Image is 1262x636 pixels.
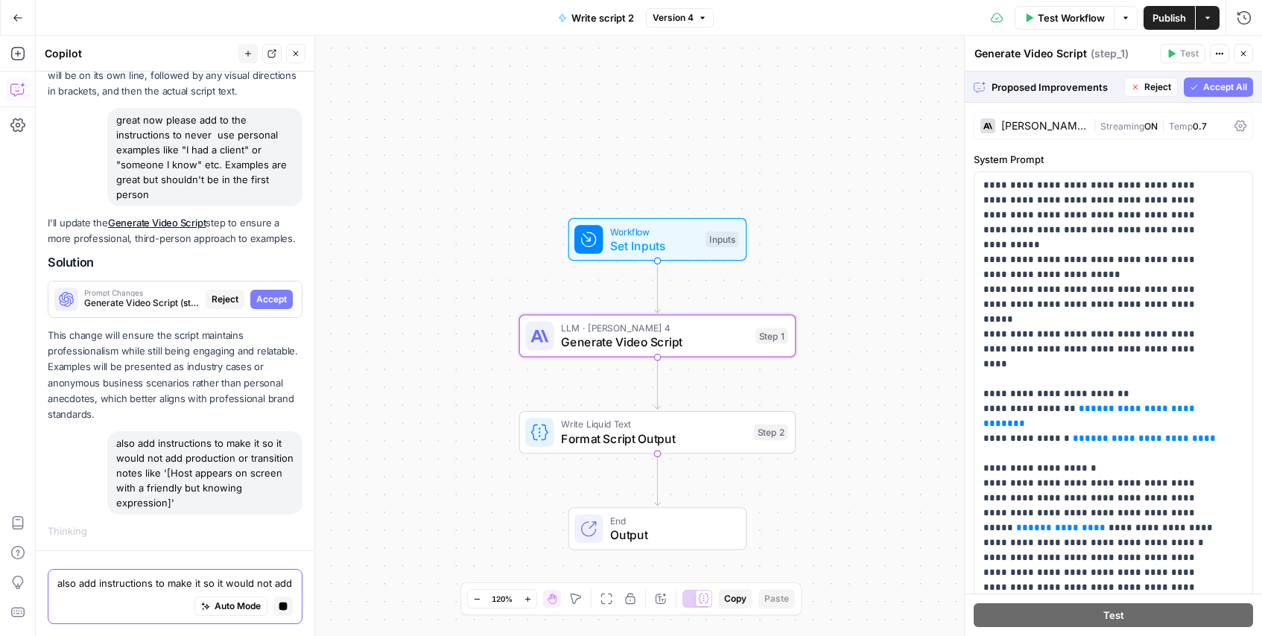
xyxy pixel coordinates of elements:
span: LLM · [PERSON_NAME] 4 [561,321,749,335]
g: Edge from step_1 to step_2 [655,357,660,410]
span: Publish [1152,10,1186,25]
span: Auto Mode [215,600,261,613]
div: WorkflowSet InputsInputs [519,218,796,261]
span: Prompt Changes [84,289,200,296]
span: Workflow [610,224,699,238]
button: Auto Mode [194,597,267,616]
div: Inputs [705,232,738,248]
div: Thinking [48,524,302,538]
div: also add instructions to make it so it would not add production or transition notes like '[Host a... [107,431,302,515]
span: Streaming [1100,121,1144,132]
textarea: Generate Video Script [974,46,1087,61]
span: ON [1144,121,1158,132]
span: Accept [256,293,287,306]
h2: Solution [48,255,302,270]
span: Write script 2 [571,10,634,25]
span: End [610,514,732,528]
div: Step 1 [755,328,787,344]
span: 0.7 [1193,121,1207,132]
p: I'll update the step to ensure a more professional, third-person approach to examples. [48,215,302,247]
span: Write Liquid Text [561,417,746,431]
g: Edge from step_2 to end [655,454,660,506]
button: Test [974,603,1253,627]
button: Test Workflow [1015,6,1114,30]
button: Publish [1144,6,1195,30]
span: Set Inputs [610,237,699,255]
button: Version 4 [646,8,714,28]
button: Reject [1124,77,1178,97]
span: | [1158,118,1169,133]
span: 120% [492,593,513,605]
span: ( step_1 ) [1091,46,1129,61]
button: Accept All [1184,77,1253,97]
p: This change will ensure the script maintains professionalism while still being engaging and relat... [48,328,302,422]
div: Step 2 [754,424,788,441]
div: Write Liquid TextFormat Script OutputStep 2 [519,411,796,454]
span: Proposed Improvements [992,80,1118,95]
div: Copilot [45,46,234,61]
div: [PERSON_NAME] 4 [1001,121,1087,131]
div: LLM · [PERSON_NAME] 4Generate Video ScriptStep 1 [519,314,796,357]
span: Copy [724,592,746,605]
span: Test [1180,47,1199,60]
span: Reject [212,293,238,306]
span: Paste [764,592,789,605]
span: Version 4 [653,11,694,25]
div: ... [87,524,96,538]
span: Accept All [1203,80,1247,94]
span: Test [1103,608,1124,623]
button: Paste [758,589,795,608]
button: Copy [718,589,752,608]
div: great now please add to the instructions to never use personal examples like "I had a client" or ... [107,108,302,206]
g: Edge from start to step_1 [655,261,660,313]
label: System Prompt [974,152,1253,167]
span: Temp [1169,121,1193,132]
span: | [1093,118,1100,133]
button: Reject [206,290,244,309]
span: Output [610,526,732,544]
span: Generate Video Script (step_1) [84,296,200,310]
button: Write script 2 [549,6,643,30]
span: Test Workflow [1038,10,1105,25]
span: Format Script Output [561,430,746,448]
button: Accept [250,290,293,309]
span: Reject [1144,80,1171,94]
span: Generate Video Script [561,333,749,351]
div: EndOutput [519,507,796,550]
a: Generate Video Script [108,217,206,229]
button: Test [1160,44,1205,63]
